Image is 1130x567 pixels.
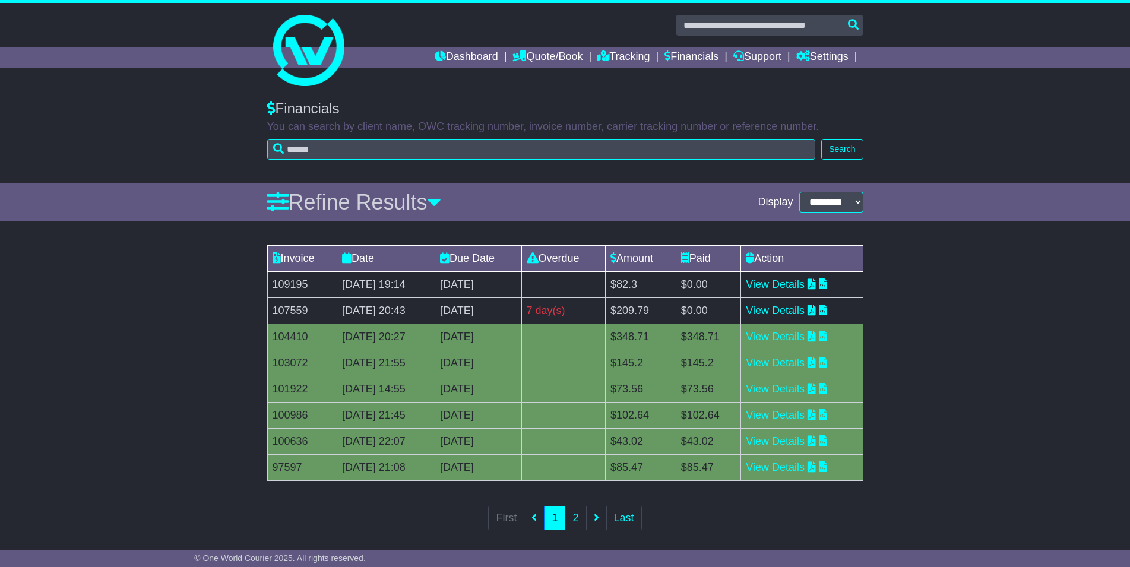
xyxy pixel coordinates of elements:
[337,271,435,297] td: [DATE] 19:14
[676,402,741,428] td: $102.64
[606,428,676,454] td: $43.02
[733,47,781,68] a: Support
[337,454,435,480] td: [DATE] 21:08
[267,271,337,297] td: 109195
[544,506,565,530] a: 1
[746,461,805,473] a: View Details
[527,303,600,319] div: 7 day(s)
[606,350,676,376] td: $145.2
[758,196,793,209] span: Display
[676,324,741,350] td: $348.71
[435,271,521,297] td: [DATE]
[267,297,337,324] td: 107559
[746,435,805,447] a: View Details
[267,324,337,350] td: 104410
[267,121,863,134] p: You can search by client name, OWC tracking number, invoice number, carrier tracking number or re...
[267,350,337,376] td: 103072
[267,402,337,428] td: 100986
[606,271,676,297] td: $82.3
[267,100,863,118] div: Financials
[676,271,741,297] td: $0.00
[597,47,650,68] a: Tracking
[746,305,805,316] a: View Details
[746,409,805,421] a: View Details
[435,350,521,376] td: [DATE]
[337,402,435,428] td: [DATE] 21:45
[796,47,849,68] a: Settings
[746,278,805,290] a: View Details
[606,324,676,350] td: $348.71
[606,245,676,271] td: Amount
[337,428,435,454] td: [DATE] 22:07
[435,402,521,428] td: [DATE]
[521,245,605,271] td: Overdue
[565,506,586,530] a: 2
[435,324,521,350] td: [DATE]
[435,47,498,68] a: Dashboard
[606,402,676,428] td: $102.64
[746,357,805,369] a: View Details
[664,47,718,68] a: Financials
[267,245,337,271] td: Invoice
[676,297,741,324] td: $0.00
[676,428,741,454] td: $43.02
[676,454,741,480] td: $85.47
[512,47,583,68] a: Quote/Book
[606,454,676,480] td: $85.47
[337,245,435,271] td: Date
[267,428,337,454] td: 100636
[435,454,521,480] td: [DATE]
[337,297,435,324] td: [DATE] 20:43
[435,297,521,324] td: [DATE]
[676,376,741,402] td: $73.56
[606,297,676,324] td: $209.79
[821,139,863,160] button: Search
[337,324,435,350] td: [DATE] 20:27
[746,331,805,343] a: View Details
[337,350,435,376] td: [DATE] 21:55
[606,506,642,530] a: Last
[267,190,441,214] a: Refine Results
[267,376,337,402] td: 101922
[606,376,676,402] td: $73.56
[746,383,805,395] a: View Details
[267,454,337,480] td: 97597
[741,245,863,271] td: Action
[435,376,521,402] td: [DATE]
[337,376,435,402] td: [DATE] 14:55
[676,245,741,271] td: Paid
[676,350,741,376] td: $145.2
[435,245,521,271] td: Due Date
[194,553,366,563] span: © One World Courier 2025. All rights reserved.
[435,428,521,454] td: [DATE]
